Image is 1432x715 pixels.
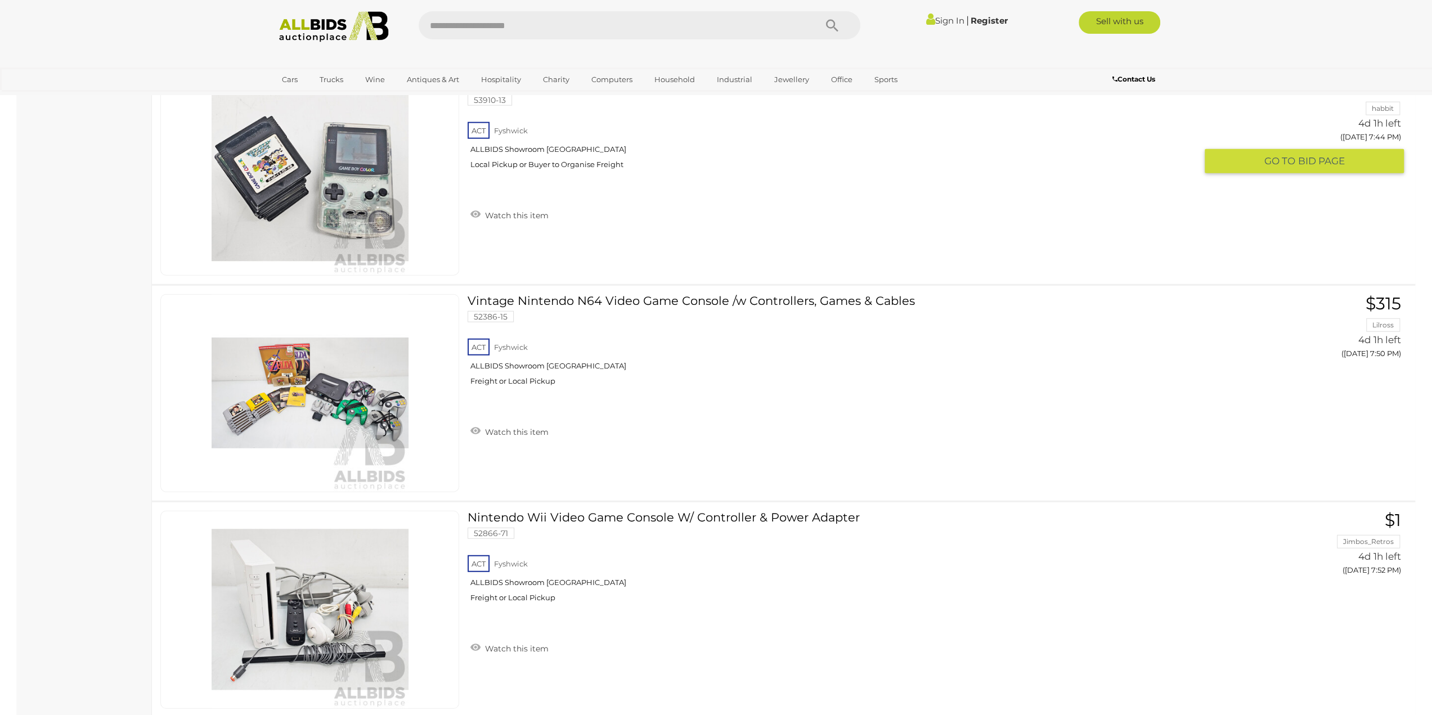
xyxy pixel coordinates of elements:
[710,70,760,89] a: Industrial
[1213,78,1404,174] a: $100 habbit 4d 1h left ([DATE] 7:44 PM) GO TOBID PAGE
[273,11,395,42] img: Allbids.com.au
[399,70,466,89] a: Antiques & Art
[468,206,551,223] a: Watch this item
[358,70,392,89] a: Wine
[971,15,1008,26] a: Register
[647,70,702,89] a: Household
[212,295,408,492] img: 52386-15a.jpg
[1213,511,1404,581] a: $1 Jimbos_Retros 4d 1h left ([DATE] 7:52 PM)
[824,70,860,89] a: Office
[474,70,528,89] a: Hospitality
[1112,73,1157,86] a: Contact Us
[482,427,549,437] span: Watch this item
[536,70,577,89] a: Charity
[482,644,549,654] span: Watch this item
[1264,155,1298,168] span: GO TO
[212,78,408,275] img: 53910-13a.jpg
[1213,294,1404,365] a: $315 Lilross 4d 1h left ([DATE] 7:50 PM)
[1112,75,1155,83] b: Contact Us
[804,11,860,39] button: Search
[482,210,549,221] span: Watch this item
[312,70,351,89] a: Trucks
[1366,293,1401,314] span: $315
[926,15,964,26] a: Sign In
[1079,11,1160,34] a: Sell with us
[867,70,905,89] a: Sports
[468,422,551,439] a: Watch this item
[476,511,1196,611] a: Nintendo Wii Video Game Console W/ Controller & Power Adapter 52866-71 ACT Fyshwick ALLBIDS Showr...
[212,511,408,708] img: 52866-71a.jpg
[1385,510,1401,530] span: $1
[275,70,305,89] a: Cars
[468,639,551,656] a: Watch this item
[476,78,1196,178] a: Nintendo Gameboy Color Handheld Console W/ Games 53910-13 ACT Fyshwick ALLBIDS Showroom [GEOGRAPH...
[1205,149,1404,173] button: GO TOBID PAGE
[767,70,816,89] a: Jewellery
[1298,155,1344,168] span: BID PAGE
[584,70,640,89] a: Computers
[275,89,369,107] a: [GEOGRAPHIC_DATA]
[966,14,969,26] span: |
[476,294,1196,394] a: Vintage Nintendo N64 Video Game Console /w Controllers, Games & Cables 52386-15 ACT Fyshwick ALLB...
